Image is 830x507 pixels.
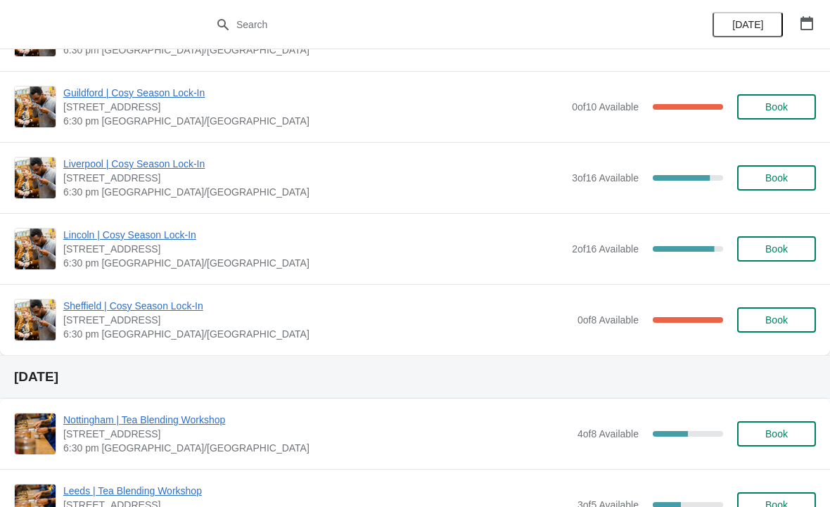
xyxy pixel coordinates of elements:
[765,101,788,113] span: Book
[14,370,816,384] h2: [DATE]
[63,441,570,455] span: 6:30 pm [GEOGRAPHIC_DATA]/[GEOGRAPHIC_DATA]
[63,157,565,171] span: Liverpool | Cosy Season Lock-In
[765,428,788,439] span: Book
[63,413,570,427] span: Nottingham | Tea Blending Workshop
[15,158,56,198] img: Liverpool | Cosy Season Lock-In | 106 Bold St, Liverpool , L1 4EZ | 6:30 pm Europe/London
[63,299,570,313] span: Sheffield | Cosy Season Lock-In
[63,185,565,199] span: 6:30 pm [GEOGRAPHIC_DATA]/[GEOGRAPHIC_DATA]
[63,100,565,114] span: [STREET_ADDRESS]
[63,484,570,498] span: Leeds | Tea Blending Workshop
[63,242,565,256] span: [STREET_ADDRESS]
[15,413,56,454] img: Nottingham | Tea Blending Workshop | 24 Bridlesmith Gate, Nottingham NG1 2GQ, UK | 6:30 pm Europe...
[572,243,639,255] span: 2 of 16 Available
[63,256,565,270] span: 6:30 pm [GEOGRAPHIC_DATA]/[GEOGRAPHIC_DATA]
[15,300,56,340] img: Sheffield | Cosy Season Lock-In | 76 - 78 Pinstone Street, Sheffield, S1 2HP | 6:30 pm Europe/London
[737,421,816,447] button: Book
[713,12,783,37] button: [DATE]
[765,172,788,184] span: Book
[765,243,788,255] span: Book
[63,86,565,100] span: Guildford | Cosy Season Lock-In
[577,314,639,326] span: 0 of 8 Available
[236,12,622,37] input: Search
[63,114,565,128] span: 6:30 pm [GEOGRAPHIC_DATA]/[GEOGRAPHIC_DATA]
[737,94,816,120] button: Book
[63,43,570,57] span: 6:30 pm [GEOGRAPHIC_DATA]/[GEOGRAPHIC_DATA]
[63,228,565,242] span: Lincoln | Cosy Season Lock-In
[572,101,639,113] span: 0 of 10 Available
[577,428,639,439] span: 4 of 8 Available
[737,236,816,262] button: Book
[737,165,816,191] button: Book
[15,229,56,269] img: Lincoln | Cosy Season Lock-In | 30 Sincil Street, Lincoln, LN5 7ET | 6:30 pm Europe/London
[63,313,570,327] span: [STREET_ADDRESS]
[63,171,565,185] span: [STREET_ADDRESS]
[572,172,639,184] span: 3 of 16 Available
[15,86,56,127] img: Guildford | Cosy Season Lock-In | 5 Market Street, Guildford, GU1 4LB | 6:30 pm Europe/London
[732,19,763,30] span: [DATE]
[765,314,788,326] span: Book
[63,427,570,441] span: [STREET_ADDRESS]
[737,307,816,333] button: Book
[63,327,570,341] span: 6:30 pm [GEOGRAPHIC_DATA]/[GEOGRAPHIC_DATA]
